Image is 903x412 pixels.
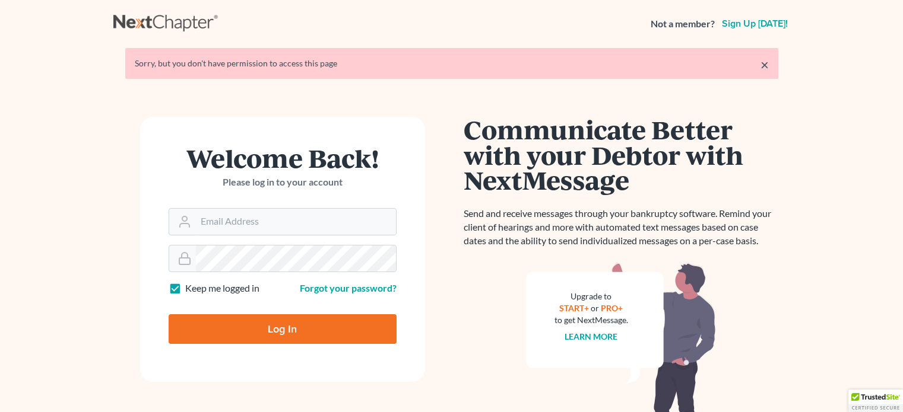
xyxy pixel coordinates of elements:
[464,207,778,248] p: Send and receive messages through your bankruptcy software. Remind your client of hearings and mo...
[651,17,715,31] strong: Not a member?
[559,303,589,313] a: START+
[848,389,903,412] div: TrustedSite Certified
[555,290,628,302] div: Upgrade to
[185,282,259,295] label: Keep me logged in
[196,209,396,235] input: Email Address
[169,175,397,189] p: Please log in to your account
[720,19,790,28] a: Sign up [DATE]!
[565,331,617,341] a: Learn more
[555,314,628,326] div: to get NextMessage.
[135,58,769,69] div: Sorry, but you don't have permission to access this page
[169,145,397,171] h1: Welcome Back!
[464,117,778,193] h1: Communicate Better with your Debtor with NextMessage
[169,314,397,344] input: Log In
[591,303,599,313] span: or
[601,303,623,313] a: PRO+
[300,282,397,293] a: Forgot your password?
[761,58,769,72] a: ×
